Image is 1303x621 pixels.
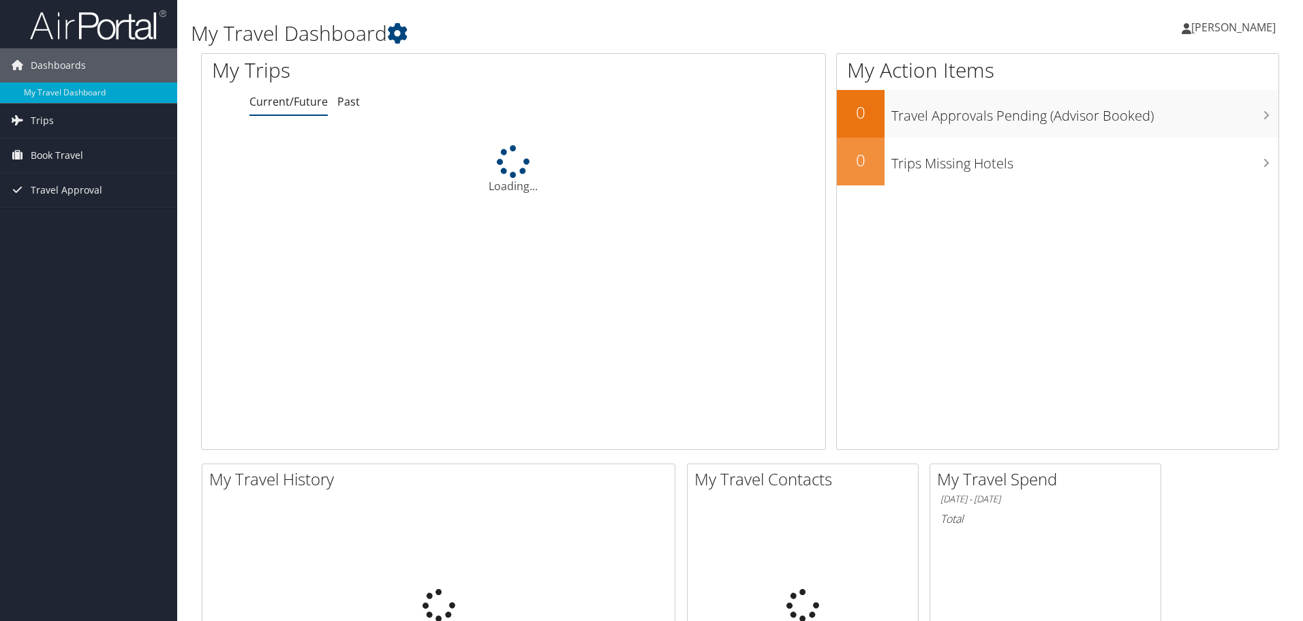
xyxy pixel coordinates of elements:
[31,104,54,138] span: Trips
[31,138,83,172] span: Book Travel
[937,468,1161,491] h2: My Travel Spend
[837,90,1278,138] a: 0Travel Approvals Pending (Advisor Booked)
[837,56,1278,85] h1: My Action Items
[837,149,885,172] h2: 0
[31,48,86,82] span: Dashboards
[191,19,923,48] h1: My Travel Dashboard
[940,493,1150,506] h6: [DATE] - [DATE]
[1182,7,1289,48] a: [PERSON_NAME]
[202,145,825,194] div: Loading...
[31,173,102,207] span: Travel Approval
[337,94,360,109] a: Past
[212,56,555,85] h1: My Trips
[837,101,885,124] h2: 0
[694,468,918,491] h2: My Travel Contacts
[30,9,166,41] img: airportal-logo.png
[837,138,1278,185] a: 0Trips Missing Hotels
[940,511,1150,526] h6: Total
[209,468,675,491] h2: My Travel History
[1191,20,1276,35] span: [PERSON_NAME]
[249,94,328,109] a: Current/Future
[891,100,1278,125] h3: Travel Approvals Pending (Advisor Booked)
[891,147,1278,173] h3: Trips Missing Hotels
